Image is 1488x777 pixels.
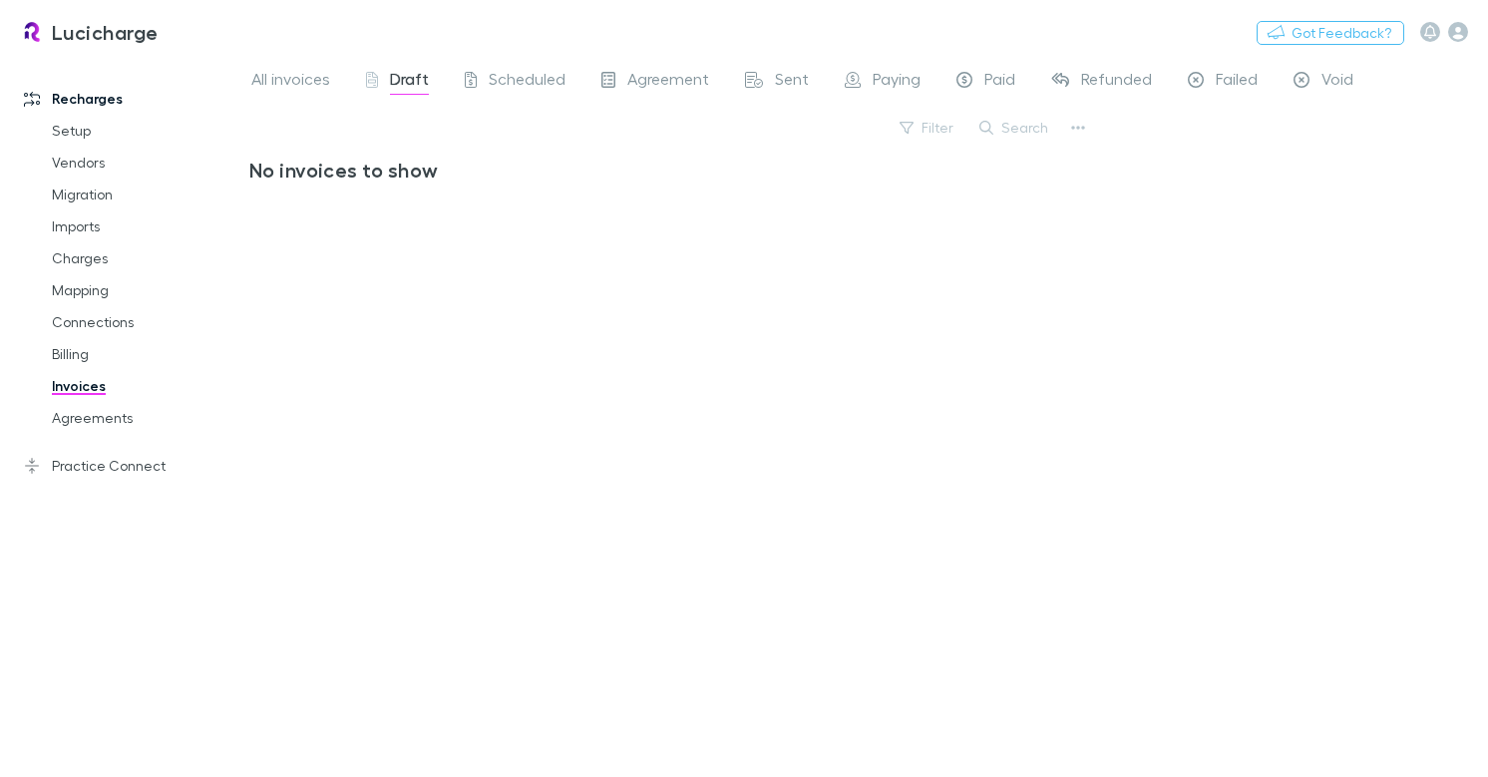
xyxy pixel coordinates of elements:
h3: Lucicharge [52,20,159,44]
span: Failed [1216,69,1258,95]
span: Sent [775,69,809,95]
h3: No invoices to show [249,158,1076,182]
a: Recharges [4,83,260,115]
a: Charges [32,242,260,274]
a: Practice Connect [4,450,260,482]
a: Invoices [32,370,260,402]
a: Lucicharge [8,8,171,56]
a: Imports [32,210,260,242]
a: Vendors [32,147,260,179]
a: Connections [32,306,260,338]
a: Setup [32,115,260,147]
span: Scheduled [489,69,565,95]
button: Got Feedback? [1257,21,1404,45]
a: Mapping [32,274,260,306]
img: Lucicharge's Logo [20,20,44,44]
a: Agreements [32,402,260,434]
span: Draft [390,69,429,95]
button: Search [969,116,1060,140]
a: Billing [32,338,260,370]
button: Filter [890,116,965,140]
span: Void [1321,69,1353,95]
span: Paying [873,69,921,95]
a: Migration [32,179,260,210]
span: Refunded [1081,69,1152,95]
span: Paid [984,69,1015,95]
span: All invoices [251,69,330,95]
span: Agreement [627,69,709,95]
